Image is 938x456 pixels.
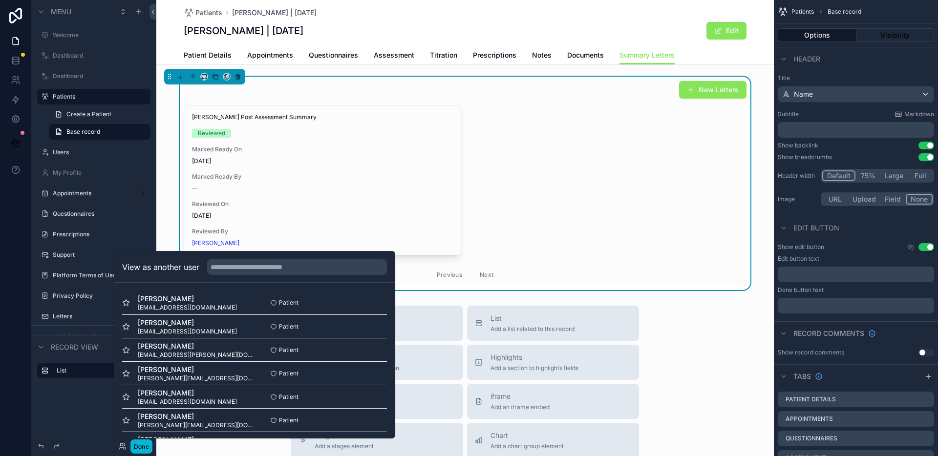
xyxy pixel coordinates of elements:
span: Summary Letters [619,50,675,60]
span: Add a stages element [315,442,374,450]
label: List [57,367,143,374]
a: Notes [532,46,552,66]
div: scrollable content [31,358,156,388]
span: Assessment [374,50,414,60]
span: [DATE] [192,157,453,165]
button: Name [778,86,934,103]
div: scrollable content [778,122,934,138]
span: Base record [66,128,100,136]
span: [DATE] [192,212,453,220]
span: Appointments [247,50,293,60]
span: Patients [195,8,222,18]
span: Base record [828,8,861,16]
a: Welcome [53,31,149,39]
div: Show breadcrumbs [778,153,832,161]
label: Appointments [53,189,135,197]
div: Show backlink [778,142,818,149]
span: Add a section to highlights fields [490,364,578,372]
label: Prescriptions [53,230,149,238]
span: Prescriptions [473,50,516,60]
span: Patient [279,346,298,354]
span: [PERSON_NAME] [138,294,237,304]
span: Documents [567,50,604,60]
button: Default [822,170,855,181]
label: Dashboard [53,72,149,80]
span: Titration [430,50,457,60]
span: [PERSON_NAME] [138,365,255,374]
label: Title [778,74,934,82]
span: Create a Patient [66,110,111,118]
span: [EMAIL_ADDRESS][DOMAIN_NAME] [138,328,237,335]
label: Show edit button [778,243,824,251]
label: Patient Details [786,395,836,403]
div: scrollable content [778,267,934,282]
span: Notes [532,50,552,60]
label: Support [53,251,149,259]
a: Documents [567,46,604,66]
span: Marked Ready By [192,173,453,181]
button: Field [880,194,906,205]
span: Record view [51,342,98,352]
button: Options [778,28,856,42]
span: Edit button [793,223,839,233]
button: None [906,194,933,205]
button: Edit [706,22,746,40]
label: Questionnaires [786,435,837,442]
span: Patient Details [184,50,232,60]
span: Highlights [490,352,578,362]
a: Summary Letters [619,46,675,65]
span: Menu [51,7,71,17]
label: Dashboard [53,52,149,60]
a: Platform Terms of Use [53,271,149,279]
span: Patient [279,393,298,401]
button: 75% [855,170,880,181]
span: [PERSON_NAME] [138,412,255,421]
span: Record comments [793,329,864,338]
span: Reviewed On [192,200,453,208]
h1: [PERSON_NAME] | [DATE] [184,24,303,38]
span: Reviewed By [192,228,453,235]
a: [PERSON_NAME] [192,239,239,247]
span: Add a chart group element [490,442,564,450]
label: Subtitle [778,110,799,118]
label: Header width [778,172,817,180]
a: Privacy Policy [53,292,149,300]
a: Assessment [374,46,414,66]
span: List [490,313,575,323]
span: Markdown [904,110,934,118]
a: Prescriptions [473,46,516,66]
button: Full [908,170,933,181]
label: Edit button text [778,255,819,263]
span: Marked Ready On [192,145,453,153]
label: Patients [53,93,145,101]
span: Patient [279,323,298,331]
button: Upload [848,194,880,205]
label: Letters [53,312,149,320]
label: My Profile [53,169,149,177]
span: -- [192,185,198,192]
span: iframe [490,392,550,401]
a: Base record [49,124,150,140]
span: Add a list related to this record [490,325,575,333]
span: [PERSON_NAME] [138,318,237,328]
label: Done button text [778,286,824,294]
button: ListAdd a list related to this record [467,306,639,341]
button: HighlightsAdd a section to highlights fields [467,345,639,380]
span: Name [794,89,813,99]
button: Large [880,170,908,181]
a: Titration [430,46,457,66]
span: Tabs [793,372,811,381]
a: Questionnaires [53,210,149,218]
span: [EMAIL_ADDRESS][DOMAIN_NAME] [138,398,237,406]
div: Reviewed [198,129,225,138]
a: [PERSON_NAME] | [DATE] [232,8,317,18]
span: [PERSON_NAME][EMAIL_ADDRESS][DOMAIN_NAME] [138,421,255,429]
a: Create a Patient [49,106,150,122]
span: [EMAIL_ADDRESS][DOMAIN_NAME] [138,304,237,311]
span: Patient [279,299,298,307]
